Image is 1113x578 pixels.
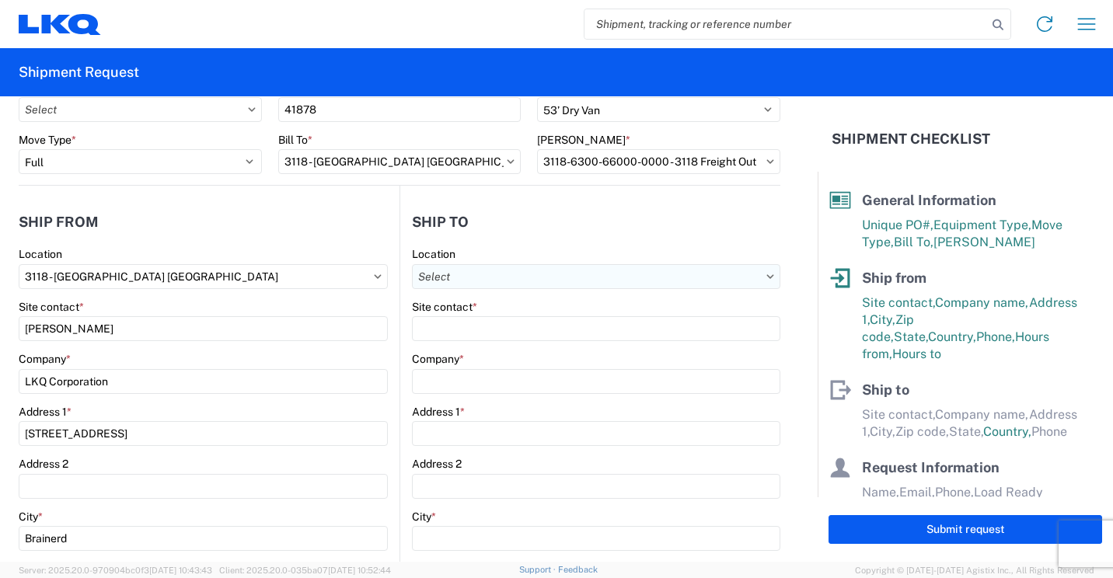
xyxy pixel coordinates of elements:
[870,424,895,439] span: City,
[895,424,949,439] span: Zip code,
[862,270,926,286] span: Ship from
[862,407,935,422] span: Site contact,
[19,63,139,82] h2: Shipment Request
[862,381,909,398] span: Ship to
[894,235,933,249] span: Bill To,
[278,149,522,174] input: Select
[278,133,312,147] label: Bill To
[19,352,71,366] label: Company
[19,97,262,122] input: Select
[894,329,928,344] span: State,
[412,214,469,230] h2: Ship to
[19,566,212,575] span: Server: 2025.20.0-970904bc0f3
[862,218,933,232] span: Unique PO#,
[19,300,84,314] label: Site contact
[855,563,1094,577] span: Copyright © [DATE]-[DATE] Agistix Inc., All Rights Reserved
[412,352,464,366] label: Company
[899,485,935,500] span: Email,
[519,565,558,574] a: Support
[537,149,780,174] input: Select
[1031,424,1067,439] span: Phone
[19,214,99,230] h2: Ship from
[149,566,212,575] span: [DATE] 10:43:43
[862,192,996,208] span: General Information
[949,424,983,439] span: State,
[584,9,987,39] input: Shipment, tracking or reference number
[829,515,1102,544] button: Submit request
[862,459,1000,475] span: Request Information
[19,264,388,289] input: Select
[933,218,1031,232] span: Equipment Type,
[19,405,72,419] label: Address 1
[892,346,941,361] span: Hours to
[537,133,630,147] label: [PERSON_NAME]
[933,235,1035,249] span: [PERSON_NAME]
[983,424,1031,439] span: Country,
[412,405,465,419] label: Address 1
[862,295,935,310] span: Site contact,
[19,457,68,471] label: Address 2
[19,247,62,261] label: Location
[935,407,1029,422] span: Company name,
[558,565,598,574] a: Feedback
[832,130,990,148] h2: Shipment Checklist
[19,510,43,524] label: City
[935,485,974,500] span: Phone,
[412,510,436,524] label: City
[219,566,391,575] span: Client: 2025.20.0-035ba07
[412,247,455,261] label: Location
[928,329,976,344] span: Country,
[412,300,477,314] label: Site contact
[870,312,895,327] span: City,
[19,133,76,147] label: Move Type
[935,295,1029,310] span: Company name,
[412,457,462,471] label: Address 2
[328,566,391,575] span: [DATE] 10:52:44
[976,329,1015,344] span: Phone,
[862,485,899,500] span: Name,
[412,264,780,289] input: Select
